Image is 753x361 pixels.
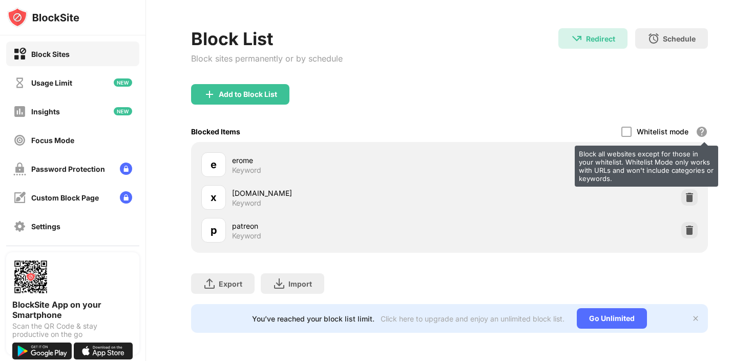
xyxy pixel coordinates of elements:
img: new-icon.svg [114,78,132,87]
img: customize-block-page-off.svg [13,191,26,204]
div: x [211,190,217,205]
div: Custom Block Page [31,193,99,202]
img: settings-off.svg [13,220,26,233]
img: block-on.svg [13,48,26,61]
div: Keyword [232,231,261,240]
img: download-on-the-app-store.svg [74,343,133,359]
div: Import [288,279,312,288]
img: x-button.svg [692,314,700,323]
div: Scan the QR Code & stay productive on the go [12,322,133,338]
div: Insights [31,107,60,116]
img: insights-off.svg [13,105,26,118]
img: lock-menu.svg [120,191,132,204]
div: Focus Mode [31,136,74,145]
div: patreon [232,220,449,231]
img: get-it-on-google-play.svg [12,343,72,359]
img: options-page-qr-code.png [12,258,49,295]
div: BlockSite App on your Smartphone [12,299,133,320]
div: Keyword [232,166,261,175]
div: Block List [191,28,343,49]
div: Redirect [586,34,615,43]
div: p [211,223,217,238]
img: password-protection-off.svg [13,163,26,175]
div: Schedule [663,34,696,43]
img: new-icon.svg [114,107,132,115]
div: Click here to upgrade and enjoy an unlimited block list. [381,314,564,323]
img: time-usage-off.svg [13,76,26,89]
div: Export [219,279,242,288]
div: Block all websites except for those in your whitelist. Whitelist Mode only works with URLs and wo... [575,146,718,187]
div: Keyword [232,198,261,208]
div: erome [232,155,449,166]
div: Usage Limit [31,78,72,87]
div: Password Protection [31,165,105,173]
div: You’ve reached your block list limit. [252,314,374,323]
img: lock-menu.svg [120,163,132,175]
div: Settings [31,222,60,231]
div: Block Sites [31,50,70,58]
div: e [211,157,217,172]
div: Go Unlimited [577,308,647,329]
div: Add to Block List [219,90,277,98]
div: [DOMAIN_NAME] [232,188,449,198]
img: logo-blocksite.svg [7,7,79,28]
div: Block sites permanently or by schedule [191,53,343,64]
img: focus-off.svg [13,134,26,147]
div: Blocked Items [191,127,240,136]
div: Whitelist mode [637,127,688,136]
